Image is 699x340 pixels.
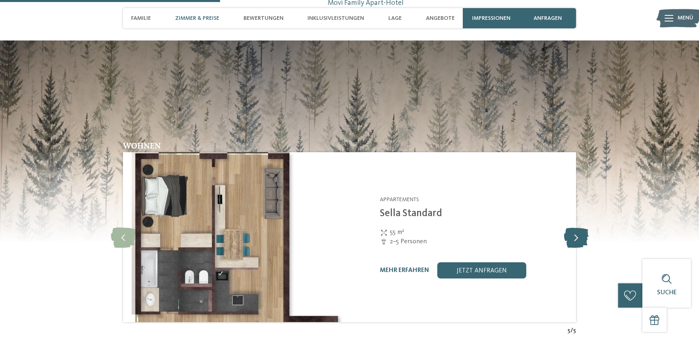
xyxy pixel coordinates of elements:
[244,15,284,22] span: Bewertungen
[570,326,573,335] span: /
[388,15,402,22] span: Lage
[123,152,349,322] img: Sella Standard
[437,262,526,278] a: jetzt anfragen
[472,15,510,22] span: Impressionen
[175,15,219,22] span: Zimmer & Preise
[380,197,419,202] span: Appartements
[573,326,576,335] span: 5
[657,289,677,296] span: Suche
[380,267,429,274] a: mehr erfahren
[534,15,562,22] span: anfragen
[307,15,364,22] span: Inklusivleistungen
[123,140,161,151] span: Wohnen
[131,15,151,22] span: Familie
[380,208,442,219] a: Sella Standard
[426,15,455,22] span: Angebote
[390,228,404,237] span: 55 m²
[568,326,570,335] span: 5
[390,237,427,246] span: 2–5 Personen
